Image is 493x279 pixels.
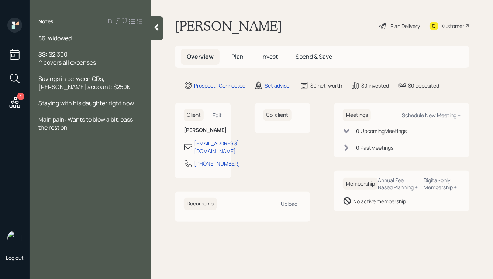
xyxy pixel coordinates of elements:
[281,200,301,207] div: Upload +
[356,144,393,152] div: 0 Past Meeting s
[38,34,72,42] span: 86, widowed
[184,198,217,210] h6: Documents
[194,82,245,89] div: Prospect · Connected
[213,112,222,119] div: Edit
[343,178,378,190] h6: Membership
[38,75,130,91] span: Savings in between CDs, [PERSON_NAME] account: $250k
[356,127,407,135] div: 0 Upcoming Meeting s
[378,177,418,191] div: Annual Fee Based Planning +
[38,115,134,132] span: Main pain: Wants to blow a bit, pass the rest on
[361,82,389,89] div: $0 invested
[17,93,24,100] div: 1
[310,82,342,89] div: $0 net-worth
[194,139,239,155] div: [EMAIL_ADDRESS][DOMAIN_NAME]
[38,58,96,67] span: ^ covers all expenses
[187,52,214,61] span: Overview
[38,50,68,58] span: SS: $2,300
[424,177,461,191] div: Digital-only Membership +
[38,99,134,107] span: Staying with his daughter right now
[265,82,291,89] div: Set advisor
[441,22,464,30] div: Kustomer
[296,52,332,61] span: Spend & Save
[184,109,204,121] h6: Client
[343,109,371,121] h6: Meetings
[38,18,54,25] label: Notes
[194,160,240,167] div: [PHONE_NUMBER]
[6,254,24,261] div: Log out
[184,127,222,133] h6: [PERSON_NAME]
[402,112,461,119] div: Schedule New Meeting +
[7,231,22,245] img: hunter_neumayer.jpg
[390,22,420,30] div: Plan Delivery
[261,52,278,61] span: Invest
[175,18,282,34] h1: [PERSON_NAME]
[408,82,439,89] div: $0 deposited
[353,197,406,205] div: No active membership
[263,109,292,121] h6: Co-client
[231,52,244,61] span: Plan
